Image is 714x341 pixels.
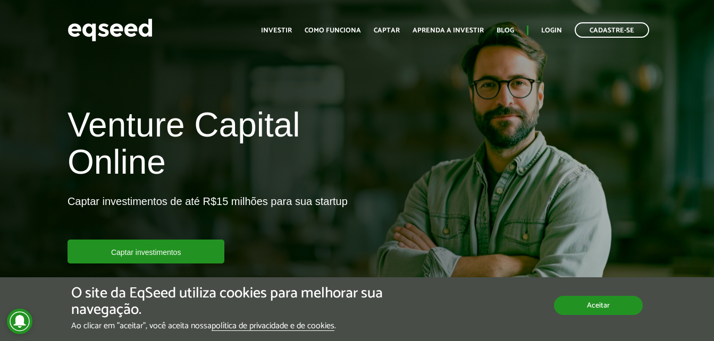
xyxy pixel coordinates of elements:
a: Captar investimentos [68,240,225,263]
h1: Venture Capital Online [68,106,349,186]
a: Aprenda a investir [413,27,484,34]
a: Blog [497,27,514,34]
a: Como funciona [305,27,361,34]
button: Aceitar [554,296,643,315]
a: Login [541,27,562,34]
img: EqSeed [68,16,153,44]
p: Captar investimentos de até R$15 milhões para sua startup [68,195,348,240]
a: política de privacidade e de cookies [212,322,334,331]
a: Captar [374,27,400,34]
a: Investir [261,27,292,34]
p: Ao clicar em "aceitar", você aceita nossa . [71,321,414,331]
a: Cadastre-se [575,22,649,38]
h5: O site da EqSeed utiliza cookies para melhorar sua navegação. [71,285,414,318]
